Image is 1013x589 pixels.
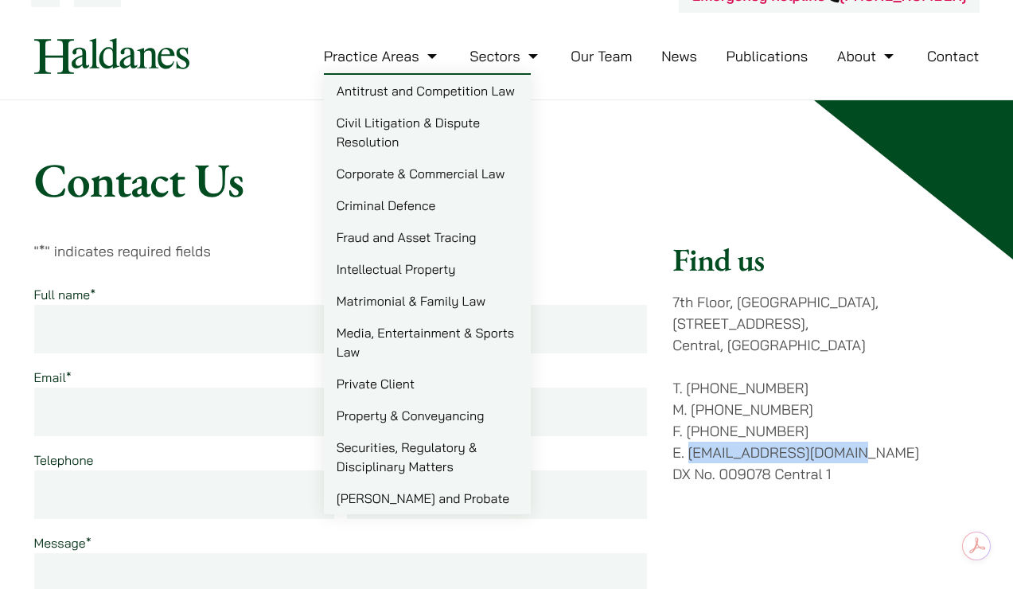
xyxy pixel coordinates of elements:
[469,47,541,65] a: Sectors
[324,317,531,368] a: Media, Entertainment & Sports Law
[571,47,632,65] a: Our Team
[927,47,980,65] a: Contact
[324,253,531,285] a: Intellectual Property
[34,452,94,468] label: Telephone
[324,75,531,107] a: Antitrust and Competition Law
[324,189,531,221] a: Criminal Defence
[727,47,808,65] a: Publications
[34,369,72,385] label: Email
[324,107,531,158] a: Civil Litigation & Dispute Resolution
[324,482,531,514] a: [PERSON_NAME] and Probate
[324,285,531,317] a: Matrimonial & Family Law
[672,291,979,356] p: 7th Floor, [GEOGRAPHIC_DATA], [STREET_ADDRESS], Central, [GEOGRAPHIC_DATA]
[324,158,531,189] a: Corporate & Commercial Law
[324,368,531,400] a: Private Client
[672,377,979,485] p: T. [PHONE_NUMBER] M. [PHONE_NUMBER] F. [PHONE_NUMBER] E. [EMAIL_ADDRESS][DOMAIN_NAME] DX No. 0090...
[661,47,697,65] a: News
[324,431,531,482] a: Securities, Regulatory & Disciplinary Matters
[34,535,92,551] label: Message
[837,47,898,65] a: About
[34,151,980,209] h1: Contact Us
[672,240,979,279] h2: Find us
[324,221,531,253] a: Fraud and Asset Tracing
[324,47,441,65] a: Practice Areas
[34,38,189,74] img: Logo of Haldanes
[324,400,531,431] a: Property & Conveyancing
[34,287,96,302] label: Full name
[34,240,648,262] p: " " indicates required fields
